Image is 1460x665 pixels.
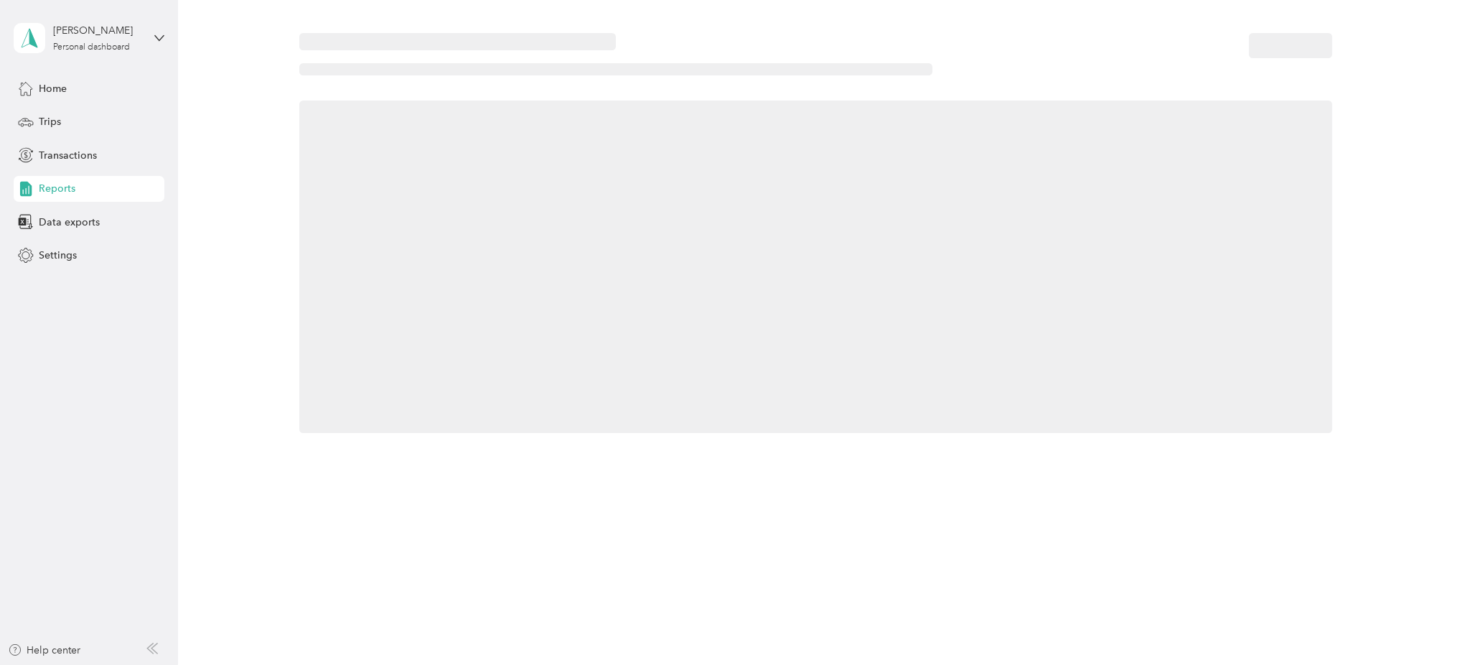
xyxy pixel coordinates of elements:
[1380,585,1460,665] iframe: Everlance-gr Chat Button Frame
[39,148,97,163] span: Transactions
[39,181,75,196] span: Reports
[39,215,100,230] span: Data exports
[53,23,143,38] div: [PERSON_NAME]
[53,43,130,52] div: Personal dashboard
[39,248,77,263] span: Settings
[39,114,61,129] span: Trips
[39,81,67,96] span: Home
[8,643,81,658] button: Help center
